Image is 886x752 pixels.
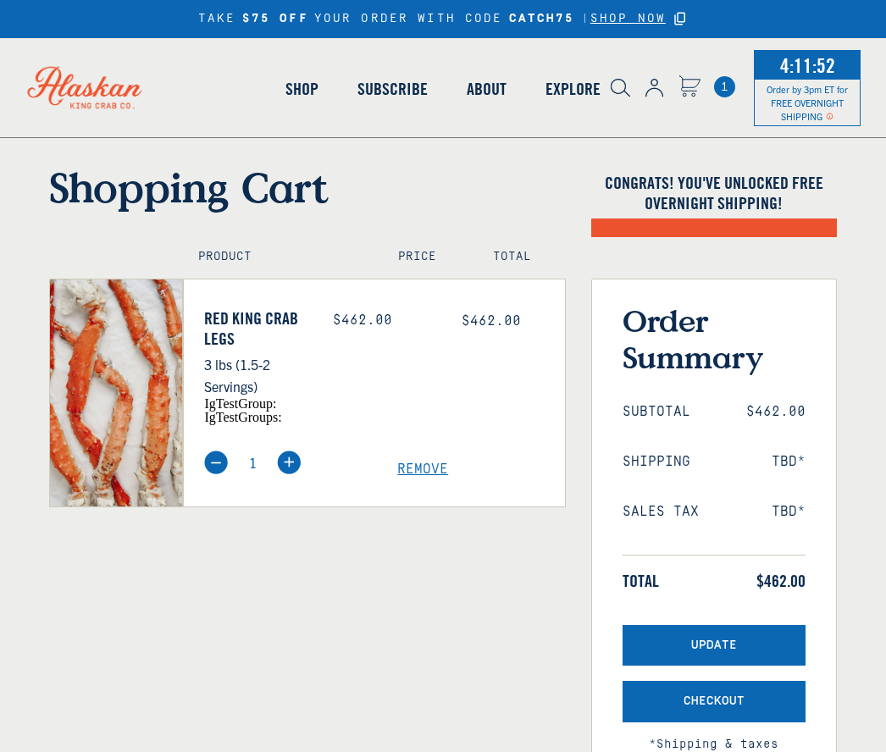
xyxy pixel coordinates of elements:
[645,79,663,97] img: account
[204,396,276,411] span: igTestGroup:
[50,279,182,506] img: Red King Crab Legs - 3 lbs (1.5-2 Servings)
[398,250,456,264] h4: Price
[8,47,161,127] img: Alaskan King Crab Co. logo
[623,681,806,722] button: Checkout
[204,308,307,349] a: Red King Crab Legs
[623,504,699,520] span: Sales Tax
[198,9,688,29] div: TAKE YOUR ORDER WITH CODE |
[198,250,362,264] h4: Product
[338,41,447,137] a: Subscribe
[678,75,700,100] a: Cart
[397,462,565,478] a: Remove
[204,353,307,397] p: 3 lbs (1.5-2 Servings)
[49,163,566,212] h1: Shopping Cart
[493,250,551,264] h4: Total
[277,451,301,474] img: plus
[623,625,806,666] button: Update
[509,12,575,26] strong: CATCH75
[623,404,690,420] span: Subtotal
[746,404,806,420] span: $462.00
[767,83,848,122] span: Order by 3pm ET for FREE OVERNIGHT SHIPPING
[623,302,806,375] h3: Order Summary
[623,571,659,591] span: Total
[266,41,338,137] a: Shop
[242,12,308,26] strong: $75 OFF
[714,76,735,97] a: Cart
[526,41,620,137] a: Explore
[776,48,839,82] span: 4:11:52
[684,694,745,709] span: Checkout
[447,41,526,137] a: About
[623,454,690,470] span: Shipping
[590,12,666,25] span: SHOP NOW
[611,79,630,97] img: search
[591,173,837,213] h4: Congrats! You've unlocked FREE OVERNIGHT SHIPPING!
[756,571,806,591] span: $462.00
[333,312,436,329] div: $462.00
[462,313,521,329] span: $462.00
[714,76,735,97] span: 1
[204,410,281,424] span: igTestGroups:
[826,110,833,122] span: Shipping Notice Icon
[204,451,228,474] img: minus
[691,639,737,653] span: Update
[590,12,666,26] a: SHOP NOW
